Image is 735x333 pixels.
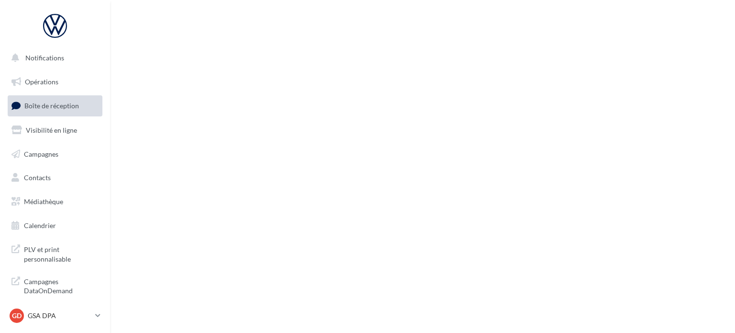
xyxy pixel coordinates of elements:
a: Boîte de réception [6,95,104,116]
a: Visibilité en ligne [6,120,104,140]
a: Calendrier [6,216,104,236]
span: Visibilité en ligne [26,126,77,134]
span: Calendrier [24,221,56,230]
span: Médiathèque [24,197,63,206]
span: Contacts [24,173,51,182]
p: GSA DPA [28,311,91,321]
span: Campagnes DataOnDemand [24,275,99,296]
a: PLV et print personnalisable [6,239,104,267]
span: Opérations [25,78,58,86]
span: Notifications [25,54,64,62]
span: GD [12,311,22,321]
a: GD GSA DPA [8,307,102,325]
button: Notifications [6,48,100,68]
span: PLV et print personnalisable [24,243,99,264]
span: Campagnes [24,149,58,158]
span: Boîte de réception [24,102,79,110]
a: Campagnes [6,144,104,164]
a: Contacts [6,168,104,188]
a: Campagnes DataOnDemand [6,271,104,299]
a: Opérations [6,72,104,92]
a: Médiathèque [6,192,104,212]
